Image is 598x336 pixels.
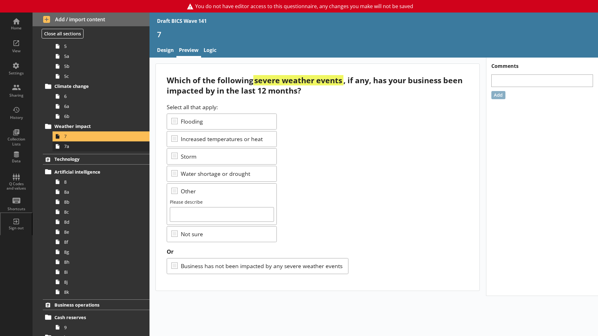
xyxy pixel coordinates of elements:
span: 8h [64,259,134,265]
a: 8c [53,207,149,217]
span: Cash reserves [54,314,131,320]
a: Cash reserves [43,312,149,322]
li: Artificial intelligence88a8b8c8d8e8f8g8h8i8j8k [46,167,149,297]
a: 8g [53,247,149,257]
div: Home [5,26,27,31]
span: 6a [64,103,134,109]
a: Weather impact [43,121,149,131]
a: Business operations [43,299,149,310]
li: Cash reserves9 [46,312,149,332]
a: 8b [53,197,149,207]
a: 8i [53,267,149,277]
li: Climate change66a6b [46,81,149,121]
a: 5a [53,51,149,61]
a: Preview [176,44,201,58]
div: Q Codes and values [5,182,27,191]
button: Add / import content [33,13,149,26]
a: Logic [201,44,219,58]
span: 5b [64,63,134,69]
div: Settings [5,71,27,76]
span: 6b [64,113,134,119]
a: Design [155,44,176,58]
a: 5 [53,41,149,51]
span: 8k [64,289,134,295]
a: Technology [43,154,149,165]
span: 7 [64,133,134,139]
a: 8e [53,227,149,237]
span: 8i [64,269,134,275]
a: 8a [53,187,149,197]
strong: severe weather events [253,75,343,85]
div: Which of the following , if any, has your business been impacted by in the last 12 months? [167,75,469,96]
a: Climate change [43,81,149,91]
a: 5c [53,71,149,81]
span: 8a [64,189,134,195]
li: Net-zero carbon emissions455a5b5c [46,21,149,81]
a: 8 [53,177,149,187]
span: 8e [64,229,134,235]
span: 5c [64,73,134,79]
span: Climate change [54,83,131,89]
a: 8k [53,287,149,297]
li: TechnologyArtificial intelligence88a8b8c8d8e8f8g8h8i8j8k [33,154,149,297]
a: 8d [53,217,149,227]
div: Sharing [5,93,27,98]
span: 8b [64,199,134,205]
a: 5b [53,61,149,71]
span: Technology [54,156,131,162]
a: 7 [53,131,149,141]
div: Shortcuts [5,206,27,211]
span: Add / import content [43,16,139,23]
span: 8c [64,209,134,215]
div: History [5,115,27,120]
div: Collection Lists [5,137,27,146]
div: View [5,48,27,53]
span: 8 [64,179,134,185]
h1: 7 [157,29,590,39]
a: 9 [53,322,149,332]
span: 8d [64,219,134,225]
button: Close all sections [42,29,84,38]
a: Artificial intelligence [43,167,149,177]
a: 8f [53,237,149,247]
span: 6 [64,93,134,99]
span: 8f [64,239,134,245]
a: 6b [53,111,149,121]
div: Draft BICS Wave 141 [157,18,207,24]
a: 7a [53,141,149,151]
a: 6 [53,91,149,101]
span: Business operations [54,302,131,308]
li: Weather impact77a [46,121,149,151]
span: Weather impact [54,123,131,129]
span: 8g [64,249,134,255]
span: 7a [64,143,134,149]
a: 8h [53,257,149,267]
a: 8j [53,277,149,287]
span: 5 [64,43,134,49]
span: 8j [64,279,134,285]
div: Sign out [5,226,27,231]
span: 9 [64,324,134,330]
span: Artificial intelligence [54,169,131,175]
li: EnvironmentNet-zero carbon emissions455a5b5cClimate change66a6bWeather impact77a [33,8,149,151]
div: Data [5,159,27,164]
span: 5a [64,53,134,59]
a: 6a [53,101,149,111]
